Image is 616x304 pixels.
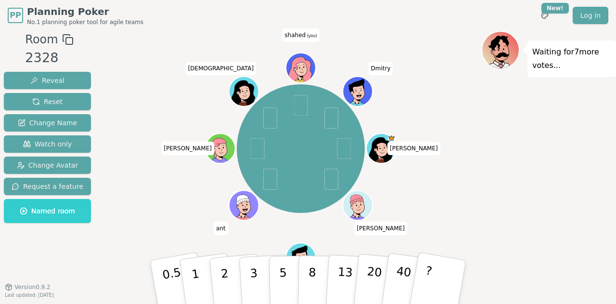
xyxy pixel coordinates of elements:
p: Waiting for 7 more votes... [532,45,611,72]
div: 2328 [25,48,73,68]
span: Room [25,31,58,48]
button: Watch only [4,135,91,153]
span: Click to change your name [369,62,393,75]
span: No.1 planning poker tool for agile teams [27,18,143,26]
a: Log in [573,7,608,24]
button: Change Name [4,114,91,132]
button: Change Avatar [4,157,91,174]
span: Named room [20,206,75,216]
span: Albert is the host [388,134,395,142]
span: Request a feature [12,182,83,191]
span: Click to change your name [214,222,228,235]
span: Click to change your name [354,222,407,235]
button: Version0.9.2 [5,283,51,291]
a: PPPlanning PokerNo.1 planning poker tool for agile teams [8,5,143,26]
div: New! [541,3,569,13]
button: Reset [4,93,91,110]
span: Reveal [30,76,64,85]
button: Request a feature [4,178,91,195]
span: Planning Poker [27,5,143,18]
button: Reveal [4,72,91,89]
span: Click to change your name [282,28,319,42]
span: Change Name [18,118,77,128]
span: Reset [32,97,63,106]
button: Click to change your avatar [287,54,315,82]
span: Version 0.9.2 [14,283,51,291]
button: Named room [4,199,91,223]
span: Click to change your name [186,62,256,75]
span: (you) [306,34,317,38]
span: Click to change your name [161,142,214,155]
button: New! [536,7,553,24]
span: Last updated: [DATE] [5,292,54,298]
span: Change Avatar [17,160,78,170]
span: PP [10,10,21,21]
span: Watch only [23,139,72,149]
span: Click to change your name [387,142,440,155]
